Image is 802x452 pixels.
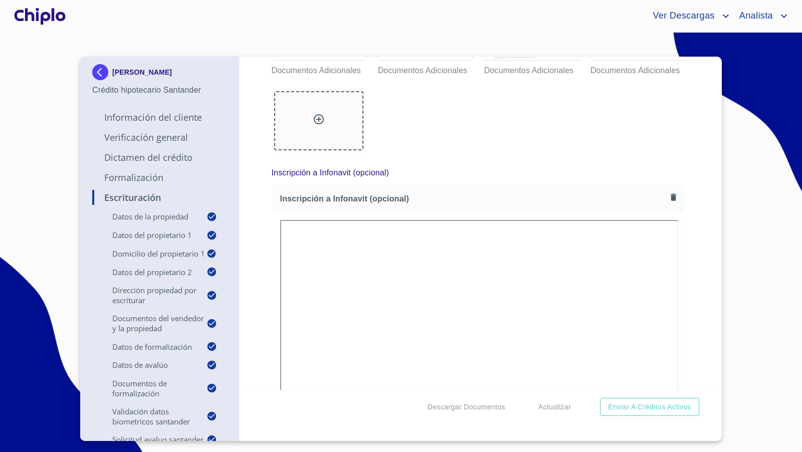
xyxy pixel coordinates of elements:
[484,61,578,77] p: Documentos Adicionales
[608,401,691,413] span: Enviar a Créditos Activos
[272,167,389,179] p: Inscripción a Infonavit (opcional)
[92,64,112,80] img: Docupass spot blue
[92,171,227,183] p: Formalización
[92,211,207,221] p: Datos de la propiedad
[428,401,505,413] span: Descargar Documentos
[92,285,207,305] p: Dirección Propiedad por Escriturar
[92,249,207,259] p: Domicilio del Propietario 1
[92,360,207,370] p: Datos de Avalúo
[378,61,472,77] p: Documentos Adicionales
[280,193,667,204] span: Inscripción a Infonavit (opcional)
[590,61,685,77] p: Documentos Adicionales
[645,8,731,24] button: account of current user
[534,398,575,416] button: Actualizar
[92,111,227,123] p: Información del Cliente
[272,61,366,77] p: Documentos Adicionales
[600,398,699,416] button: Enviar a Créditos Activos
[92,191,227,203] p: Escrituración
[112,68,172,76] p: [PERSON_NAME]
[538,401,571,413] span: Actualizar
[732,8,778,24] span: Analista
[92,64,227,84] div: [PERSON_NAME]
[732,8,790,24] button: account of current user
[92,230,207,240] p: Datos del propietario 1
[645,8,719,24] span: Ver Descargas
[92,131,227,143] p: Verificación General
[92,151,227,163] p: Dictamen del Crédito
[92,267,207,277] p: Datos del propietario 2
[92,378,207,398] p: Documentos de Formalización
[92,406,207,426] p: Validación Datos Biometricos Santander
[424,398,509,416] button: Descargar Documentos
[92,342,207,352] p: Datos de Formalización
[92,313,207,333] p: Documentos del vendedor y la propiedad
[92,434,207,444] p: Solicitud Avaluo Santander
[92,84,227,96] p: Crédito hipotecario Santander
